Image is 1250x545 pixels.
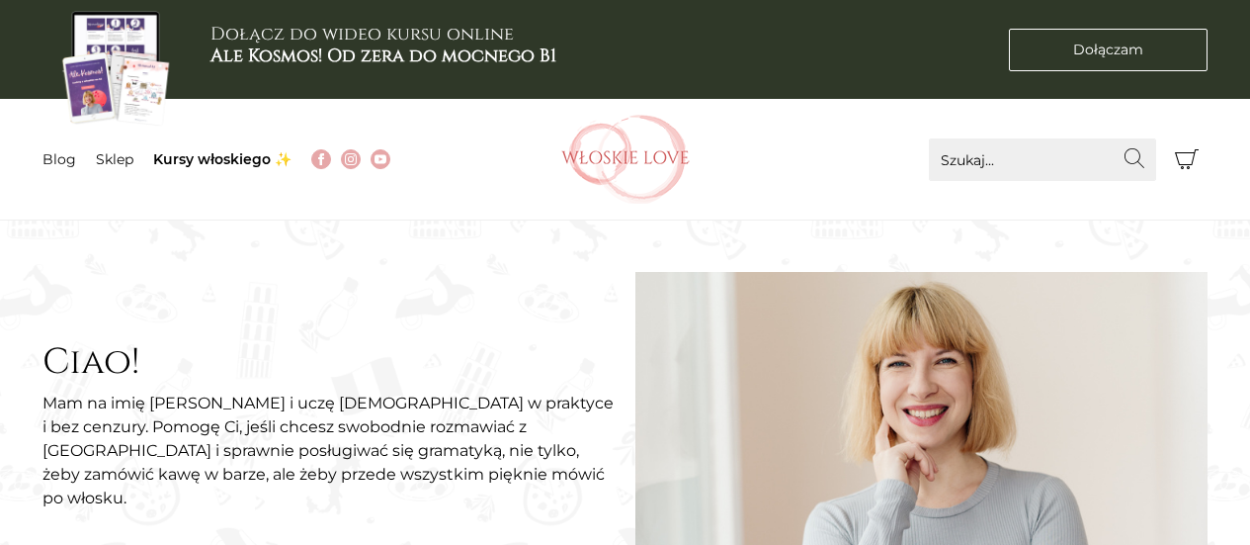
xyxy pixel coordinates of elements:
[210,44,556,68] b: Ale Kosmos! Od zera do mocnego B1
[1009,29,1208,71] a: Dołączam
[561,115,690,204] img: Włoskielove
[1073,40,1143,60] span: Dołączam
[96,150,133,168] a: Sklep
[153,150,292,168] a: Kursy włoskiego ✨
[42,392,616,510] p: Mam na imię [PERSON_NAME] i uczę [DEMOGRAPHIC_DATA] w praktyce i bez cenzury. Pomogę Ci, jeśli ch...
[210,24,556,66] h3: Dołącz do wideo kursu online
[1166,138,1208,181] button: Koszyk
[929,138,1156,181] input: Szukaj...
[42,341,616,384] h2: Ciao!
[42,150,76,168] a: Blog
